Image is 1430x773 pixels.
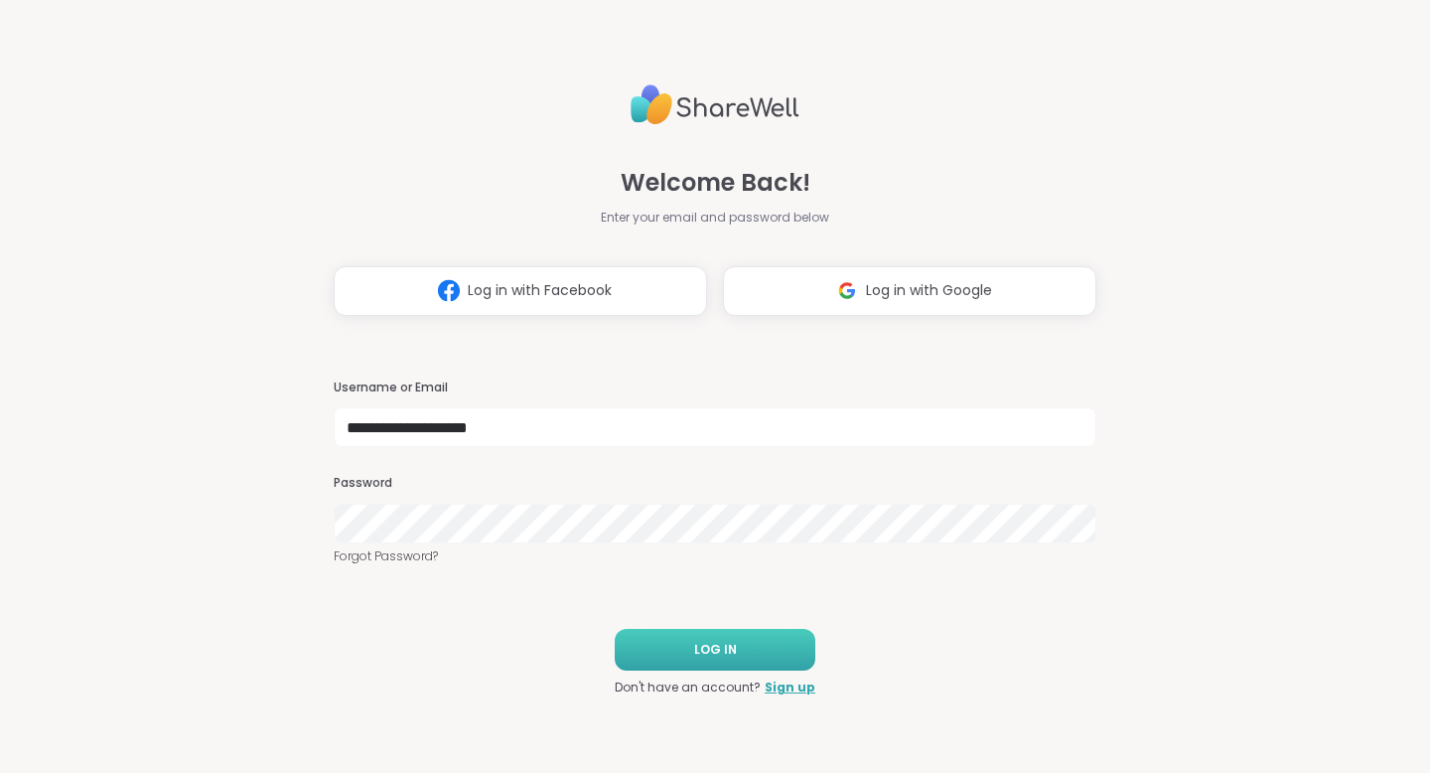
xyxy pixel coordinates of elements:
button: LOG IN [615,629,815,671]
span: Log in with Google [866,280,992,301]
span: Enter your email and password below [601,209,829,227]
img: ShareWell Logomark [828,272,866,309]
button: Log in with Google [723,266,1096,316]
img: ShareWell Logo [631,77,799,133]
a: Sign up [765,679,815,696]
a: Forgot Password? [334,547,1096,565]
img: ShareWell Logomark [430,272,468,309]
span: Don't have an account? [615,679,761,696]
h3: Username or Email [334,380,1096,396]
span: Log in with Facebook [468,280,612,301]
span: Welcome Back! [621,165,810,201]
h3: Password [334,475,1096,492]
button: Log in with Facebook [334,266,707,316]
span: LOG IN [694,641,737,659]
